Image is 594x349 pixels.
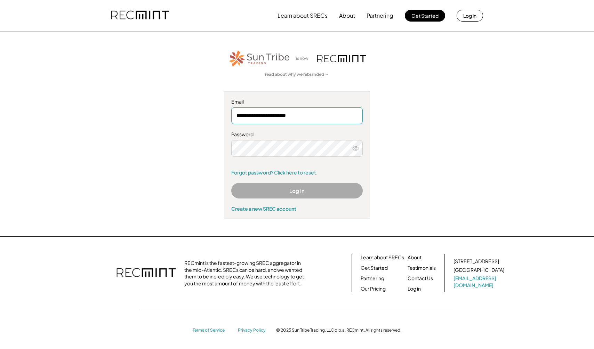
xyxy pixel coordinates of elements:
img: recmint-logotype%403x.png [111,4,169,27]
div: Password [231,131,363,138]
a: Learn about SRECs [361,254,404,261]
a: Log in [408,285,421,292]
div: RECmint is the fastest-growing SREC aggregator in the mid-Atlantic. SRECs can be hard, and we wan... [184,260,308,287]
a: Forgot password? Click here to reset. [231,169,363,176]
a: read about why we rebranded → [265,72,329,78]
a: Contact Us [408,275,433,282]
img: STT_Horizontal_Logo%2B-%2BColor.png [228,49,291,68]
a: Privacy Policy [238,327,269,333]
a: Testimonials [408,265,436,271]
div: [STREET_ADDRESS] [453,258,499,265]
button: Log In [231,183,363,198]
div: [GEOGRAPHIC_DATA] [453,267,504,274]
div: © 2025 Sun Tribe Trading, LLC d.b.a. RECmint. All rights reserved. [276,327,401,333]
button: About [339,9,355,23]
a: Terms of Service [193,327,231,333]
button: Partnering [367,9,393,23]
button: Learn about SRECs [278,9,328,23]
div: Create a new SREC account [231,205,363,212]
div: Email [231,98,363,105]
button: Get Started [405,10,445,22]
a: [EMAIL_ADDRESS][DOMAIN_NAME] [453,275,506,289]
a: Partnering [361,275,384,282]
a: Get Started [361,265,388,271]
a: About [408,254,422,261]
img: recmint-logotype%403x.png [117,261,176,285]
div: is now [294,56,314,62]
a: Our Pricing [361,285,386,292]
img: recmint-logotype%403x.png [317,55,366,62]
button: Log in [457,10,483,22]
